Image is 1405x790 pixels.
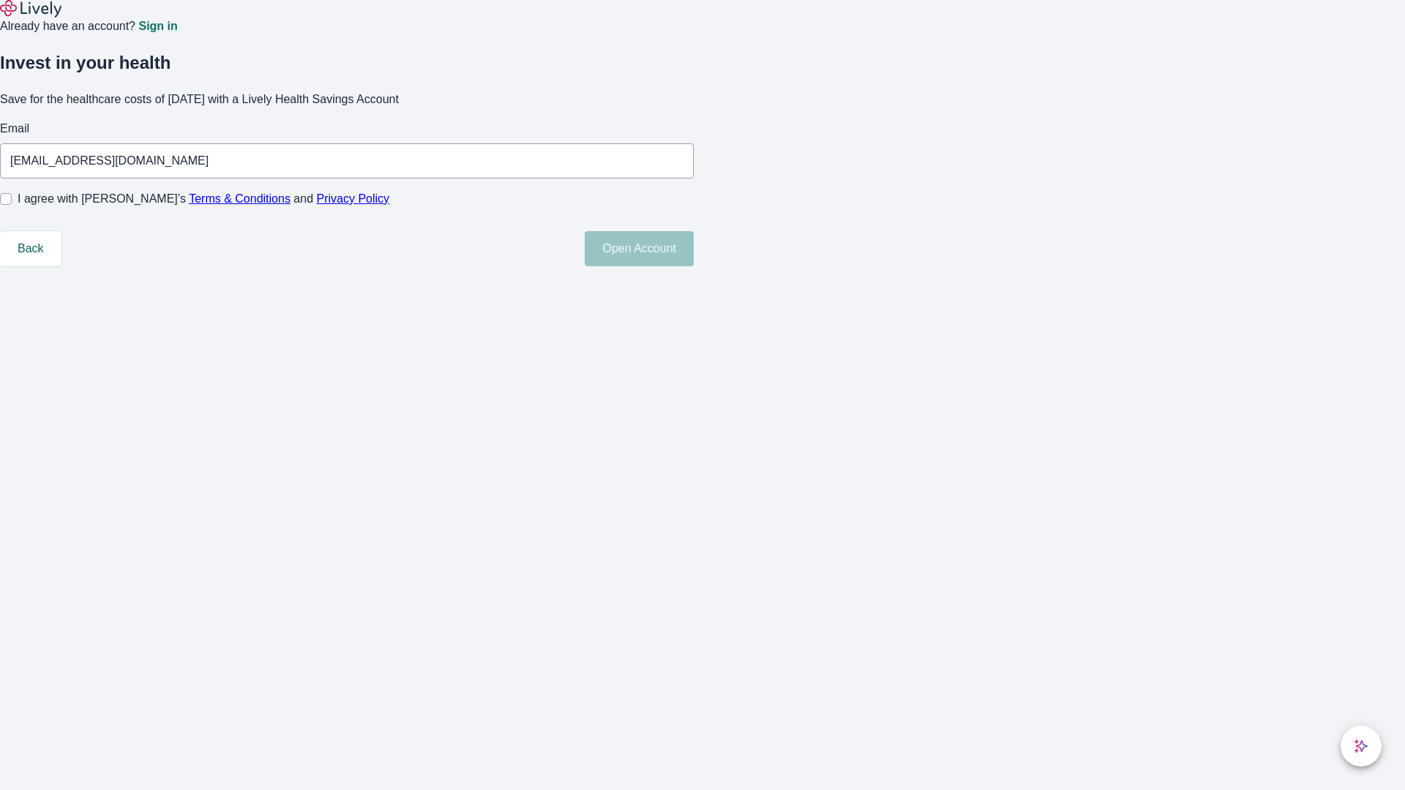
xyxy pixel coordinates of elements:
button: chat [1341,726,1382,767]
span: I agree with [PERSON_NAME]’s and [18,190,389,208]
a: Privacy Policy [317,192,390,205]
a: Sign in [138,20,177,32]
svg: Lively AI Assistant [1354,739,1368,753]
a: Terms & Conditions [189,192,291,205]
